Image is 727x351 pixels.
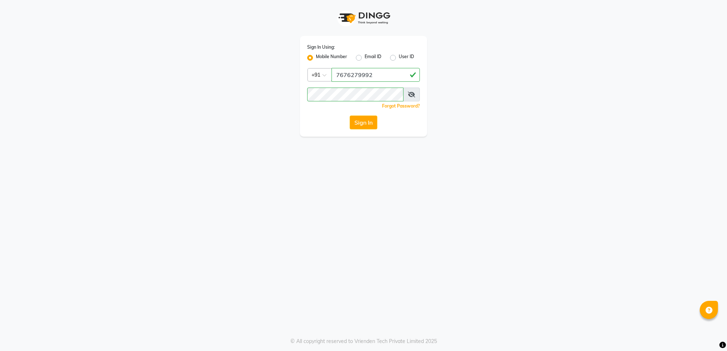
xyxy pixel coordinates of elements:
[316,53,347,62] label: Mobile Number
[399,53,414,62] label: User ID
[696,322,720,344] iframe: chat widget
[365,53,381,62] label: Email ID
[350,116,377,129] button: Sign In
[307,88,403,101] input: Username
[307,44,335,51] label: Sign In Using:
[332,68,420,82] input: Username
[334,7,393,29] img: logo1.svg
[382,103,420,109] a: Forgot Password?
